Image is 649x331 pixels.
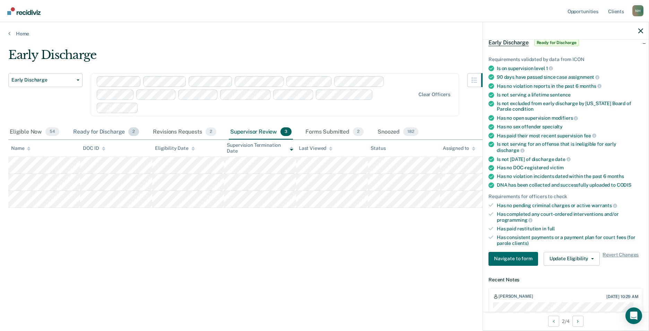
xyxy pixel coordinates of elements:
div: Early Discharge [8,48,495,68]
div: Is not [DATE] of discharge [497,156,643,162]
span: victim [550,165,564,170]
span: 2 [206,127,216,136]
span: 2 [128,127,139,136]
span: modifiers [552,115,578,121]
div: Forms Submitted [304,125,365,140]
div: Ready for Discharge [72,125,140,140]
div: Has consistent payments or a payment plan for court fees (for parole [497,235,643,246]
span: specialty [542,124,563,129]
span: CODIS [617,182,631,188]
span: 1 [546,66,553,71]
span: assignment [568,74,599,80]
div: Is not serving a lifetime [497,92,643,98]
div: Is on supervision level [497,65,643,71]
button: Update Eligibility [544,252,600,266]
span: 54 [45,127,59,136]
div: [DATE] 10:29 AM [606,294,639,299]
div: 90 days have passed since case [497,74,643,80]
div: Assigned to [443,145,475,151]
button: Navigate to form [488,252,538,266]
div: Early DischargeReady for Discharge [483,32,649,54]
span: full [547,226,555,231]
div: Eligible Now [8,125,61,140]
span: Revert Changes [603,252,639,266]
div: Is not serving for an offense that is ineligible for early [497,141,643,153]
div: [PERSON_NAME] [499,294,533,299]
span: discharge [497,147,525,153]
div: Requirements validated by data from ICON [488,57,643,62]
span: 2 [353,127,364,136]
div: Name [11,145,31,151]
span: months [607,173,624,179]
div: Has no sex offender [497,124,643,130]
span: programming [497,217,533,223]
span: 3 [280,127,292,136]
div: Has no pending criminal charges or active [497,202,643,209]
span: 182 [403,127,418,136]
div: Requirements for officers to check [488,194,643,200]
div: 2 / 4 [483,312,649,330]
span: Ready for Discharge [534,39,579,46]
div: Supervisor Review [229,125,293,140]
div: Has no DOC-registered [497,165,643,171]
a: Navigate to form link [488,252,541,266]
div: Open Intercom Messenger [625,307,642,324]
div: Has paid restitution in [497,226,643,232]
span: months [580,83,602,89]
div: Last Viewed [299,145,332,151]
div: DOC ID [83,145,105,151]
span: warrants [591,203,617,208]
div: Status [371,145,386,151]
span: condition [512,106,534,112]
span: fee [584,133,596,138]
img: Recidiviz [7,7,41,15]
div: Has no open supervision [497,115,643,121]
div: Clear officers [418,92,450,97]
span: Early Discharge [11,77,74,83]
div: Snoozed [376,125,420,140]
button: Next Opportunity [572,316,583,327]
button: Previous Opportunity [548,316,559,327]
div: DNA has been collected and successfully uploaded to [497,182,643,188]
div: Has completed any court-ordered interventions and/or [497,211,643,223]
div: Is not excluded from early discharge by [US_STATE] Board of Parole [497,101,643,112]
div: Supervision Termination Date [227,142,293,154]
span: clients) [512,240,529,246]
span: date [555,156,570,162]
span: Early Discharge [488,39,529,46]
div: Has no violation reports in the past 6 [497,83,643,89]
div: Revisions Requests [152,125,217,140]
span: sentence [550,92,571,97]
dt: Recent Notes [488,277,643,283]
div: Eligibility Date [155,145,195,151]
div: Has no violation incidents dated within the past 6 [497,173,643,179]
div: N H [632,5,643,16]
div: Has paid their most recent supervision [497,133,643,139]
button: Profile dropdown button [632,5,643,16]
a: Home [8,31,641,37]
